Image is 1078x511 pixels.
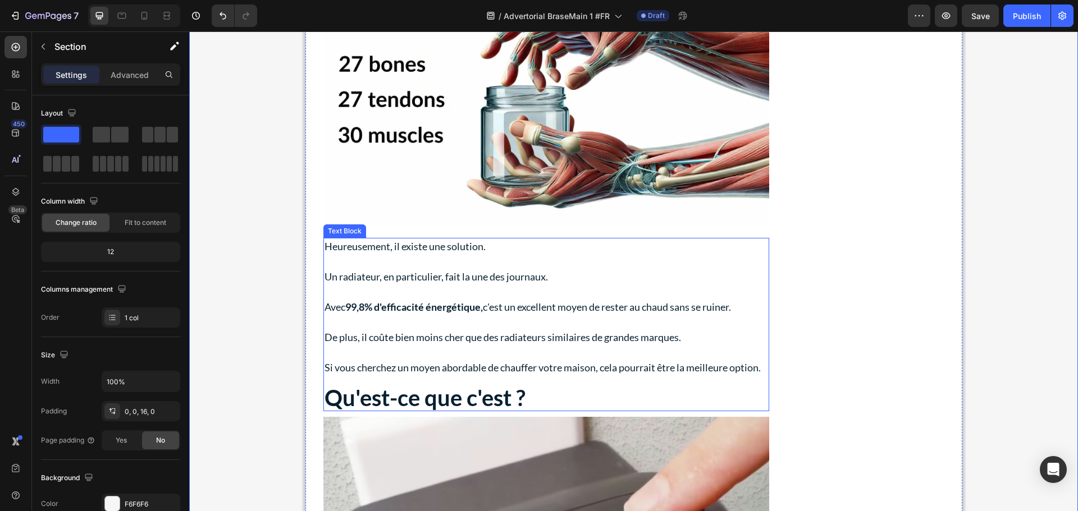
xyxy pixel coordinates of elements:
p: Section [54,40,147,53]
p: Heureusement, il existe une solution. [135,208,579,223]
div: Order [41,312,60,323]
span: Change ratio [56,218,97,228]
span: / [499,10,501,22]
button: Publish [1003,4,1050,27]
button: Save [962,4,999,27]
p: Advanced [111,69,149,81]
div: F6F6F6 [125,499,177,509]
div: 0, 0, 16, 0 [125,407,177,417]
div: Undo/Redo [212,4,257,27]
div: Open Intercom Messenger [1040,456,1067,483]
span: No [156,435,165,445]
div: Publish [1013,10,1041,22]
div: Padding [41,406,67,416]
div: Page padding [41,435,95,445]
p: De plus, il coûte bien moins cher que des radiateurs similaires de grandes marques. [135,298,579,314]
div: 1 col [125,313,177,323]
span: Yes [116,435,127,445]
div: 450 [11,119,27,128]
span: Fit to content [125,218,166,228]
p: Si vous cherchez un moyen abordable de chauffer votre maison, cela pourrait être la meilleure opt... [135,329,579,344]
div: 12 [43,244,178,260]
strong: Qu'est-ce que c'est ? [135,353,336,380]
iframe: Design area [189,31,1078,511]
strong: 99,8% d'efficacité énergétique, [156,269,294,282]
span: Save [971,11,990,21]
p: Settings [56,69,87,81]
div: Color [41,499,58,509]
div: Layout [41,106,79,121]
div: Text Block [136,195,175,205]
div: Size [41,348,71,363]
div: Width [41,376,60,386]
span: Draft [648,11,665,21]
div: Columns management [41,282,129,297]
div: Beta [8,205,27,214]
div: Column width [41,194,101,209]
span: Advertorial BraseMain 1 #FR [504,10,610,22]
div: Background [41,471,95,486]
input: Auto [102,371,180,392]
p: 7 [74,9,79,22]
p: Un radiateur, en particulier, fait la une des journaux. [135,238,579,253]
p: Avec c'est un excellent moyen de rester au chaud sans se ruiner. [135,268,579,283]
button: 7 [4,4,84,27]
